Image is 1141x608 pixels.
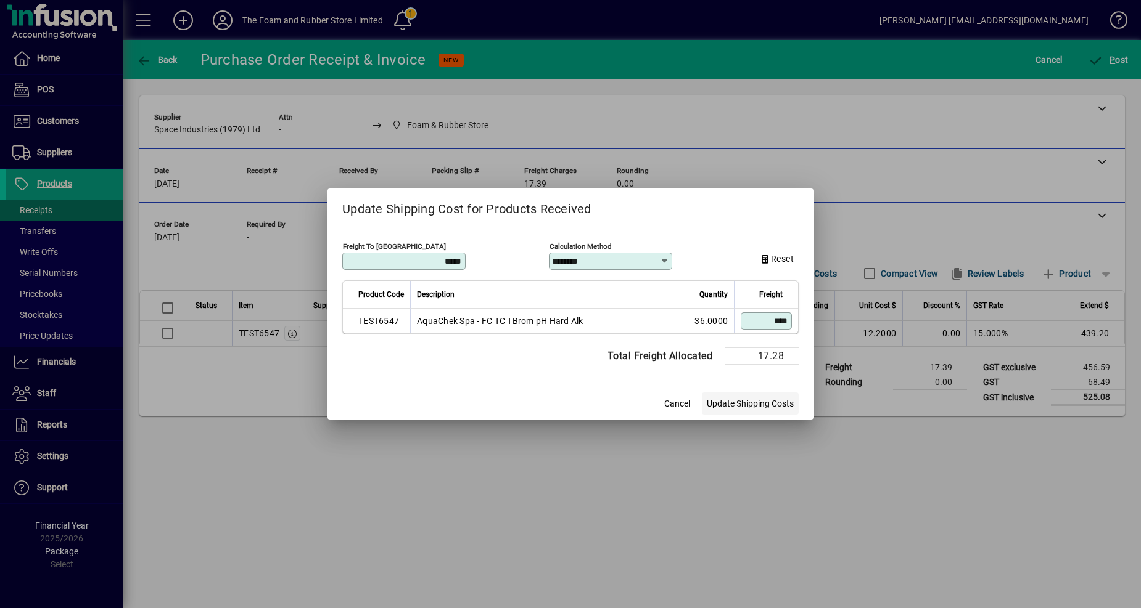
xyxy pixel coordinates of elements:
span: Reset [760,251,794,266]
button: Reset [755,245,799,273]
span: Update Shipping Costs [707,397,794,410]
span: Quantity [699,288,728,301]
td: Total Freight Allocated [601,348,725,365]
span: Freight [759,288,783,301]
button: Update Shipping Costs [702,392,799,415]
h2: Update Shipping Cost for Products Received [327,188,814,224]
mat-label: Calculation Method [550,242,612,251]
span: Product Code [358,288,404,301]
td: AquaChek Spa - FC TC TBrom pH Hard Alk [410,309,685,333]
td: TEST6547 [343,309,410,333]
td: 17.28 [725,348,799,365]
mat-label: Freight To [GEOGRAPHIC_DATA] [343,242,446,251]
button: Cancel [657,392,697,415]
td: 36.0000 [685,309,734,333]
span: Cancel [664,397,690,410]
span: Description [417,288,455,301]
